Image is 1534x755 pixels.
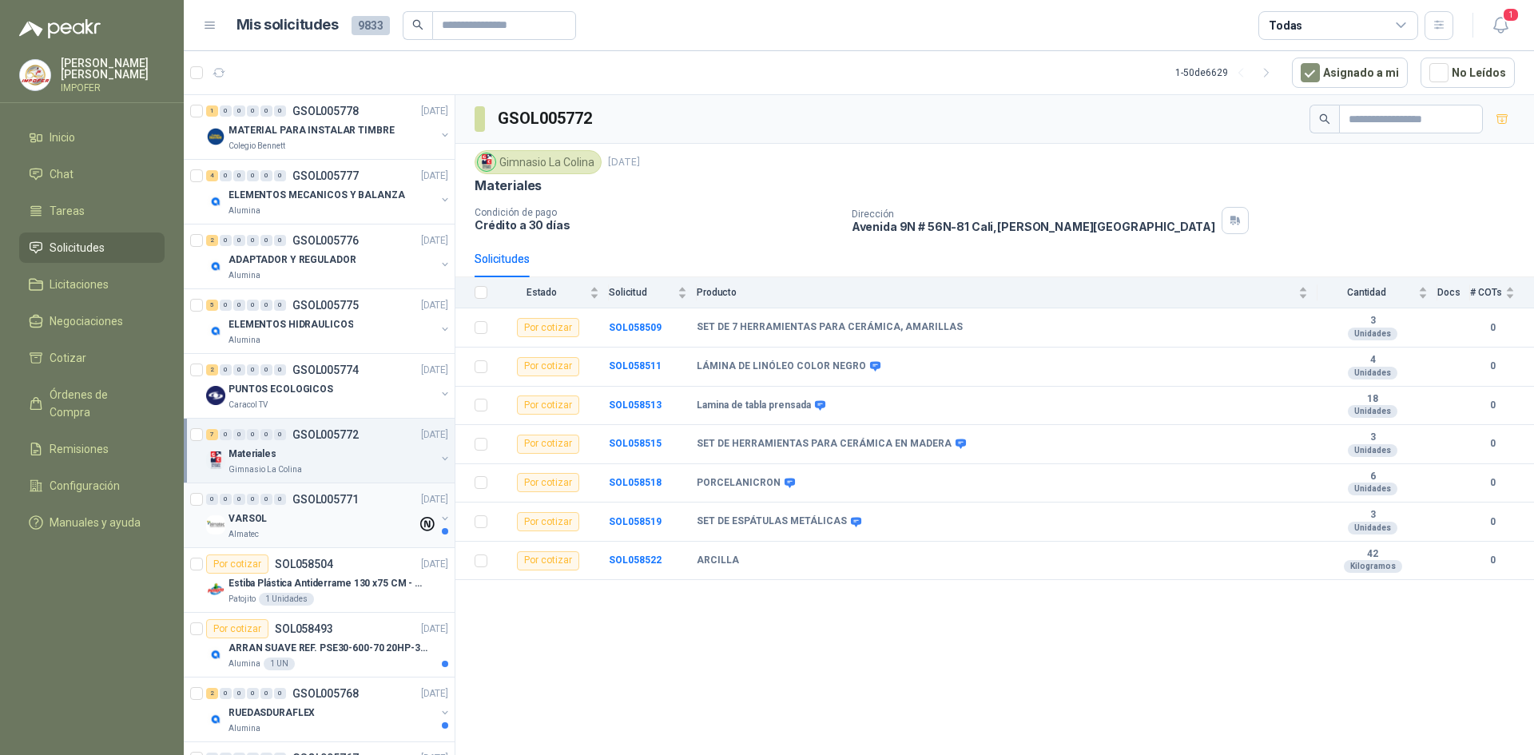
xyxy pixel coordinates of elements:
a: Licitaciones [19,269,165,300]
div: 0 [274,688,286,699]
b: 0 [1470,320,1515,336]
a: Órdenes de Compra [19,379,165,427]
div: Unidades [1348,405,1397,418]
h1: Mis solicitudes [236,14,339,37]
b: 0 [1470,475,1515,491]
div: 0 [233,429,245,440]
div: Todas [1269,17,1302,34]
p: Alumina [229,658,260,670]
a: Por cotizarSOL058493[DATE] Company LogoARRAN SUAVE REF. PSE30-600-70 20HP-30AAlumina1 UN [184,613,455,678]
img: Company Logo [206,321,225,340]
div: Por cotizar [206,619,268,638]
th: Cantidad [1317,277,1437,308]
a: SOL058513 [609,399,662,411]
img: Company Logo [206,256,225,276]
p: ELEMENTOS HIDRAULICOS [229,317,353,332]
div: 2 [206,364,218,376]
div: 0 [220,494,232,505]
span: search [412,19,423,30]
div: 0 [233,300,245,311]
div: 0 [274,494,286,505]
p: ARRAN SUAVE REF. PSE30-600-70 20HP-30A [229,641,427,656]
b: 0 [1470,553,1515,568]
div: 0 [247,235,259,246]
span: Cantidad [1317,287,1415,298]
b: PORCELANICRON [697,477,781,490]
p: Dirección [852,209,1215,220]
a: Cotizar [19,343,165,373]
p: [DATE] [421,233,448,248]
a: 2 0 0 0 0 0 GSOL005768[DATE] Company LogoRUEDASDURAFLEXAlumina [206,684,451,735]
img: Company Logo [206,127,225,146]
div: 0 [220,105,232,117]
b: 4 [1317,354,1428,367]
p: Avenida 9N # 56N-81 Cali , [PERSON_NAME][GEOGRAPHIC_DATA] [852,220,1215,233]
span: Estado [497,287,586,298]
a: 2 0 0 0 0 0 GSOL005774[DATE] Company LogoPUNTOS ECOLOGICOSCaracol TV [206,360,451,411]
p: ELEMENTOS MECANICOS Y BALANZA [229,188,405,203]
a: 5 0 0 0 0 0 GSOL005775[DATE] Company LogoELEMENTOS HIDRAULICOSAlumina [206,296,451,347]
a: 2 0 0 0 0 0 GSOL005776[DATE] Company LogoADAPTADOR Y REGULADORAlumina [206,231,451,282]
th: Estado [497,277,609,308]
a: SOL058511 [609,360,662,372]
div: 0 [247,688,259,699]
div: 0 [247,364,259,376]
a: Tareas [19,196,165,226]
p: [DATE] [421,622,448,637]
div: Por cotizar [517,435,579,454]
div: 0 [233,364,245,376]
p: MATERIAL PARA INSTALAR TIMBRE [229,123,395,138]
div: Solicitudes [475,250,530,268]
p: [DATE] [421,492,448,507]
a: SOL058522 [609,554,662,566]
p: [PERSON_NAME] [PERSON_NAME] [61,58,165,80]
div: 0 [233,494,245,505]
span: 1 [1502,7,1520,22]
b: 3 [1317,509,1428,522]
div: 0 [274,364,286,376]
p: GSOL005776 [292,235,359,246]
div: 2 [206,688,218,699]
span: Licitaciones [50,276,109,293]
div: 0 [260,688,272,699]
button: No Leídos [1421,58,1515,88]
div: 0 [260,105,272,117]
p: [DATE] [421,427,448,443]
b: 0 [1470,398,1515,413]
p: Crédito a 30 días [475,218,839,232]
span: Remisiones [50,440,109,458]
b: SET DE ESPÁTULAS METÁLICAS [697,515,847,528]
div: 0 [274,105,286,117]
button: 1 [1486,11,1515,40]
span: Tareas [50,202,85,220]
b: 0 [1470,359,1515,374]
img: Company Logo [206,386,225,405]
div: 2 [206,235,218,246]
div: Unidades [1348,522,1397,534]
div: 0 [220,688,232,699]
a: 4 0 0 0 0 0 GSOL005777[DATE] Company LogoELEMENTOS MECANICOS Y BALANZAAlumina [206,166,451,217]
a: Remisiones [19,434,165,464]
div: 1 UN [264,658,295,670]
span: Solicitud [609,287,674,298]
p: SOL058493 [275,623,333,634]
a: Configuración [19,471,165,501]
a: SOL058515 [609,438,662,449]
img: Company Logo [206,515,225,534]
div: 0 [233,235,245,246]
div: 0 [220,429,232,440]
a: 7 0 0 0 0 0 GSOL005772[DATE] Company LogoMaterialesGimnasio La Colina [206,425,451,476]
div: 0 [247,170,259,181]
a: Solicitudes [19,232,165,263]
div: 0 [274,300,286,311]
b: Lamina de tabla prensada [697,399,811,412]
div: Unidades [1348,444,1397,457]
b: 6 [1317,471,1428,483]
b: 18 [1317,393,1428,406]
b: SOL058518 [609,477,662,488]
p: RUEDASDURAFLEX [229,705,315,721]
p: IMPOFER [61,83,165,93]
